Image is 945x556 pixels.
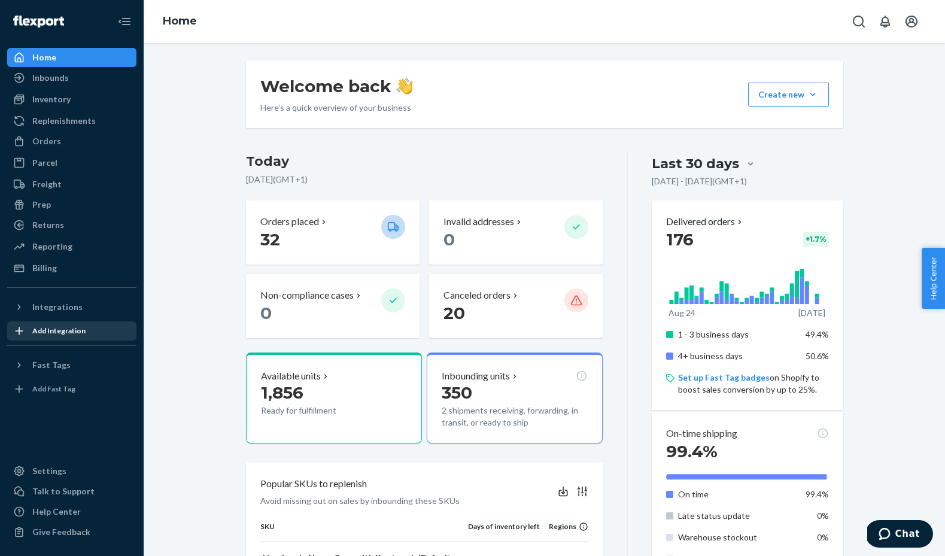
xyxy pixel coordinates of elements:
[7,237,136,256] a: Reporting
[7,48,136,67] a: Home
[32,326,86,336] div: Add Integration
[666,229,694,250] span: 176
[32,115,96,127] div: Replenishments
[873,10,897,34] button: Open notifications
[153,4,206,39] ol: breadcrumbs
[678,488,796,500] p: On time
[246,200,420,265] button: Orders placed 32
[678,372,828,396] p: on Shopify to boost sales conversion by up to 25%.
[798,307,825,319] p: [DATE]
[678,531,796,543] p: Warehouse stockout
[429,200,603,265] button: Invalid addresses 0
[32,359,71,371] div: Fast Tags
[806,351,829,361] span: 50.6%
[7,90,136,109] a: Inventory
[666,215,745,229] button: Delivered orders
[652,154,739,173] div: Last 30 days
[468,521,540,542] th: Days of inventory left
[7,356,136,375] button: Fast Tags
[32,526,90,538] div: Give Feedback
[7,153,136,172] a: Parcel
[32,199,51,211] div: Prep
[260,229,280,250] span: 32
[260,75,413,97] h1: Welcome back
[7,175,136,194] a: Freight
[443,215,514,229] p: Invalid addresses
[900,10,923,34] button: Open account menu
[748,83,829,107] button: Create new
[163,14,197,28] a: Home
[261,382,303,403] span: 1,856
[32,93,71,105] div: Inventory
[666,427,737,440] p: On-time shipping
[260,288,354,302] p: Non-compliance cases
[678,372,770,382] a: Set up Fast Tag badges
[7,321,136,341] a: Add Integration
[442,405,588,429] p: 2 shipments receiving, forwarding, in transit, or ready to ship
[260,521,468,542] th: SKU
[32,485,95,497] div: Talk to Support
[540,521,589,531] div: Regions
[260,102,413,114] p: Here’s a quick overview of your business
[666,441,718,461] span: 99.4%
[678,510,796,522] p: Late status update
[652,175,747,187] p: [DATE] - [DATE] ( GMT+1 )
[427,353,603,443] button: Inbounding units3502 shipments receiving, forwarding, in transit, or ready to ship
[32,219,64,231] div: Returns
[396,78,413,95] img: hand-wave emoji
[847,10,871,34] button: Open Search Box
[443,229,455,250] span: 0
[32,384,75,394] div: Add Fast Tag
[678,350,796,362] p: 4+ business days
[260,495,460,507] p: Avoid missing out on sales by inbounding these SKUs
[806,329,829,339] span: 49.4%
[13,16,64,28] img: Flexport logo
[443,288,511,302] p: Canceled orders
[7,379,136,399] a: Add Fast Tag
[32,506,81,518] div: Help Center
[669,307,695,319] p: Aug 24
[246,152,603,171] h3: Today
[678,329,796,341] p: 1 - 3 business days
[7,111,136,130] a: Replenishments
[32,135,61,147] div: Orders
[7,259,136,278] a: Billing
[246,174,603,186] p: [DATE] ( GMT+1 )
[443,303,465,323] span: 20
[817,511,829,521] span: 0%
[261,369,321,383] p: Available units
[260,303,272,323] span: 0
[803,232,829,247] div: + 1.7 %
[7,522,136,542] button: Give Feedback
[260,477,367,491] p: Popular SKUs to replenish
[442,369,510,383] p: Inbounding units
[7,132,136,151] a: Orders
[261,405,372,417] p: Ready for fulfillment
[7,502,136,521] a: Help Center
[32,157,57,169] div: Parcel
[7,482,136,501] button: Talk to Support
[32,178,62,190] div: Freight
[7,215,136,235] a: Returns
[7,68,136,87] a: Inbounds
[867,520,933,550] iframe: Opens a widget where you can chat to one of our agents
[32,51,56,63] div: Home
[32,72,69,84] div: Inbounds
[32,465,66,477] div: Settings
[246,353,422,443] button: Available units1,856Ready for fulfillment
[32,262,57,274] div: Billing
[32,301,83,313] div: Integrations
[806,489,829,499] span: 99.4%
[442,382,472,403] span: 350
[922,248,945,309] button: Help Center
[7,461,136,481] a: Settings
[260,215,319,229] p: Orders placed
[246,274,420,338] button: Non-compliance cases 0
[7,297,136,317] button: Integrations
[817,532,829,542] span: 0%
[7,195,136,214] a: Prep
[429,274,603,338] button: Canceled orders 20
[113,10,136,34] button: Close Navigation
